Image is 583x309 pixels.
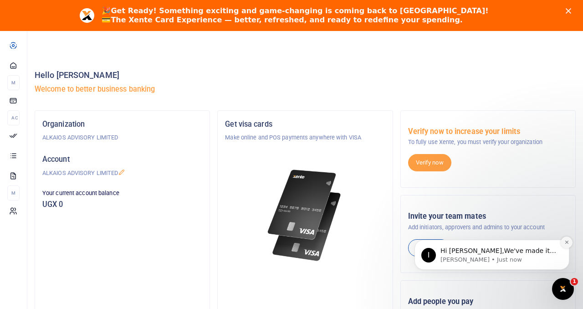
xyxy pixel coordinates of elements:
[42,133,202,142] p: ALKAIOS ADVISORY LIMITED
[225,133,385,142] p: Make online and POS payments anywhere with VISA
[7,110,20,125] li: Ac
[14,57,169,88] div: message notification from Ibrahim, Just now. Hi TONIA,We've made it easier to get support! Use th...
[35,85,576,94] h5: Welcome to better business banking
[225,120,385,129] h5: Get visa cards
[566,8,575,14] div: Close
[265,164,345,267] img: xente-_physical_cards.png
[111,15,462,24] b: The Xente Card Experience — better, refreshed, and ready to redefine your spending.
[408,297,568,306] h5: Add people you pay
[40,64,157,73] p: Hi [PERSON_NAME],We've made it easier to get support! Use this chat to connect with our team in r...
[80,8,94,23] img: Profile image for Aceng
[7,185,20,201] li: M
[20,66,35,80] div: Profile image for Ibrahim
[42,155,202,164] h5: Account
[7,75,20,90] li: M
[42,169,202,178] p: ALKAIOS ADVISORY LIMITED
[408,127,568,136] h5: Verify now to increase your limits
[401,182,583,284] iframe: Intercom notifications message
[160,54,172,66] button: Dismiss notification
[42,200,202,209] h5: UGX 0
[42,189,202,198] p: Your current account balance
[111,6,488,15] b: Get Ready! Something exciting and game-changing is coming back to [GEOGRAPHIC_DATA]!
[408,138,568,147] p: To fully use Xente, you must verify your organization
[408,154,451,171] a: Verify now
[552,278,574,300] iframe: Intercom live chat
[42,120,202,129] h5: Organization
[40,73,157,82] p: Message from Ibrahim, sent Just now
[102,6,488,25] div: 🎉 💳
[571,278,578,285] span: 1
[35,70,576,80] h4: Hello [PERSON_NAME]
